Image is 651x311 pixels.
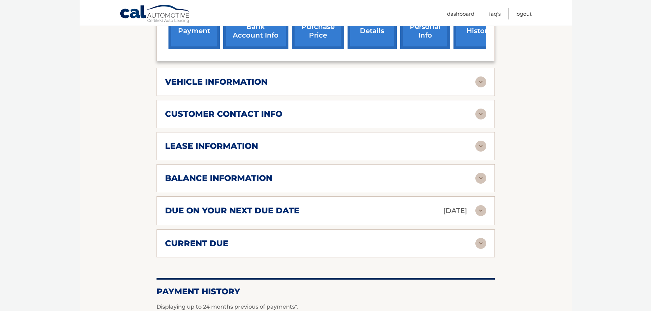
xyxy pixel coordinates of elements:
h2: balance information [165,173,272,183]
h2: due on your next due date [165,206,299,216]
a: request purchase price [292,4,344,49]
h2: Payment History [157,286,495,297]
a: Add/Remove bank account info [223,4,288,49]
h2: customer contact info [165,109,282,119]
a: Logout [515,8,532,19]
img: accordion-rest.svg [475,109,486,119]
a: Cal Automotive [120,4,191,24]
a: make a payment [168,4,220,49]
p: [DATE] [443,205,467,217]
p: Displaying up to 24 months previous of payments*. [157,303,495,311]
h2: lease information [165,141,258,151]
a: Dashboard [447,8,474,19]
img: accordion-rest.svg [475,205,486,216]
img: accordion-rest.svg [475,76,486,87]
a: FAQ's [489,8,501,19]
h2: vehicle information [165,77,268,87]
a: update personal info [400,4,450,49]
a: payment history [453,4,505,49]
img: accordion-rest.svg [475,173,486,184]
img: accordion-rest.svg [475,238,486,249]
h2: current due [165,238,228,249]
img: accordion-rest.svg [475,141,486,152]
a: account details [348,4,397,49]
